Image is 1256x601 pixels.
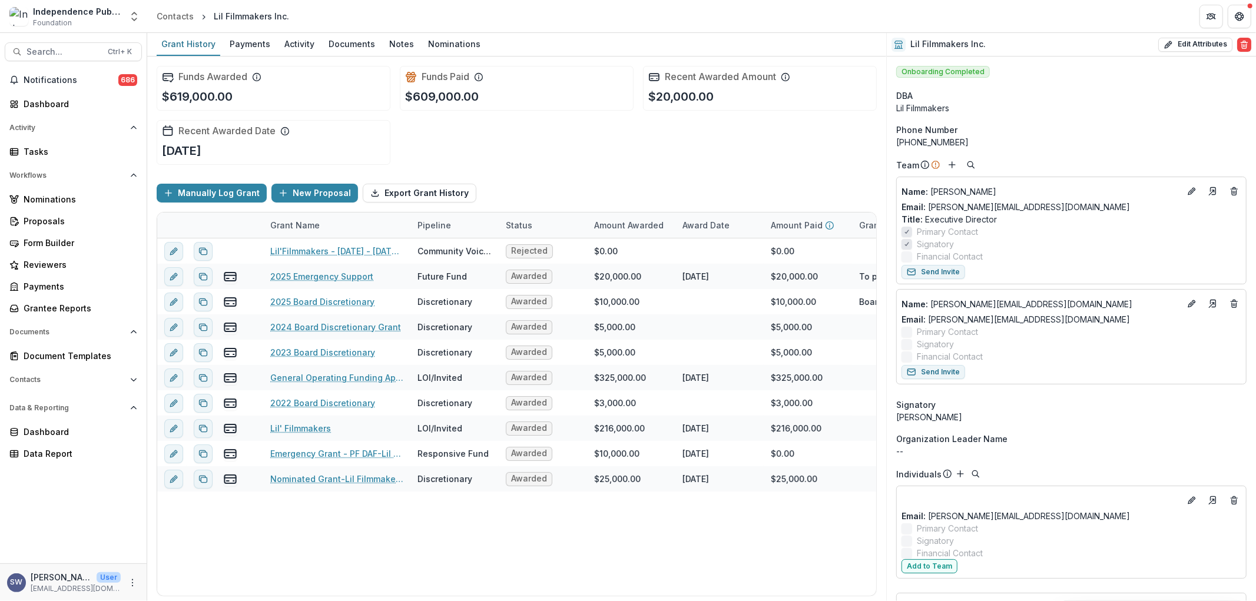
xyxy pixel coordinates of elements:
[5,71,142,89] button: Notifications686
[162,88,233,105] p: $619,000.00
[157,35,220,52] div: Grant History
[1158,38,1232,52] button: Edit Attributes
[263,219,327,231] div: Grant Name
[417,245,492,257] div: Community Voices
[9,328,125,336] span: Documents
[1185,297,1199,311] button: Edit
[902,298,1180,310] p: [PERSON_NAME][EMAIL_ADDRESS][DOMAIN_NAME]
[896,136,1247,148] div: [PHONE_NUMBER]
[902,298,1180,310] a: Name: [PERSON_NAME][EMAIL_ADDRESS][DOMAIN_NAME]
[594,447,639,460] div: $10,000.00
[675,212,764,238] div: Award Date
[5,42,142,61] button: Search...
[223,270,237,284] button: view-payments
[225,35,275,52] div: Payments
[5,233,142,253] a: Form Builder
[11,579,23,586] div: Sherella Williams
[385,35,419,52] div: Notes
[417,447,489,460] div: Responsive Fund
[964,158,978,172] button: Search
[194,318,213,337] button: Duplicate proposal
[126,5,142,28] button: Open entity switcher
[271,184,358,202] button: New Proposal
[499,212,587,238] div: Status
[511,474,547,484] span: Awarded
[410,219,458,231] div: Pipeline
[270,447,403,460] a: Emergency Grant - PF DAF-Lil Filmmakers-5/8/2020-6/8/2021
[164,419,183,438] button: edit
[902,214,923,224] span: Title :
[178,125,276,137] h2: Recent Awarded Date
[917,350,983,363] span: Financial Contact
[223,346,237,360] button: view-payments
[164,343,183,362] button: edit
[896,102,1247,114] div: Lil Filmmakers
[162,142,201,160] p: [DATE]
[223,371,237,385] button: view-payments
[5,298,142,318] a: Grantee Reports
[1227,297,1241,311] button: Deletes
[385,33,419,56] a: Notes
[194,394,213,413] button: Duplicate proposal
[9,7,28,26] img: Independence Public Media Foundation
[270,397,375,409] a: 2022 Board Discretionary
[771,270,818,283] div: $20,000.00
[896,124,957,136] span: Phone Number
[24,98,132,110] div: Dashboard
[164,267,183,286] button: edit
[587,212,675,238] div: Amount Awarded
[896,66,990,78] span: Onboarding Completed
[423,35,485,52] div: Nominations
[896,159,919,171] p: Team
[682,270,709,283] div: [DATE]
[270,270,373,283] a: 2025 Emergency Support
[682,371,709,384] div: [DATE]
[324,33,380,56] a: Documents
[896,433,1008,445] span: Organization Leader Name
[902,185,1180,198] a: Name: [PERSON_NAME]
[194,368,213,387] button: Duplicate proposal
[771,473,817,485] div: $25,000.00
[417,397,472,409] div: Discretionary
[682,473,709,485] div: [DATE]
[594,245,618,257] div: $0.00
[902,299,928,309] span: Name :
[771,447,794,460] div: $0.00
[270,346,375,358] a: 2023 Board Discretionary
[917,522,978,534] span: Primary Contact
[24,258,132,271] div: Reviewers
[270,295,375,308] a: 2025 Board Discretionary
[157,10,194,22] div: Contacts
[24,145,132,158] div: Tasks
[902,185,1180,198] p: [PERSON_NAME]
[125,576,140,590] button: More
[24,280,132,293] div: Payments
[902,187,928,197] span: Name :
[5,118,142,137] button: Open Activity
[5,277,142,296] a: Payments
[953,467,967,481] button: Add
[771,346,812,358] div: $5,000.00
[405,88,479,105] p: $609,000.00
[194,419,213,438] button: Duplicate proposal
[225,33,275,56] a: Payments
[118,74,137,86] span: 686
[648,88,714,105] p: $20,000.00
[9,376,125,384] span: Contacts
[771,397,813,409] div: $3,000.00
[594,295,639,308] div: $10,000.00
[902,314,926,324] span: Email:
[665,71,776,82] h2: Recent Awarded Amount
[194,470,213,489] button: Duplicate proposal
[594,422,645,434] div: $216,000.00
[675,219,737,231] div: Award Date
[896,445,1247,457] p: --
[1227,184,1241,198] button: Deletes
[1185,184,1199,198] button: Edit
[1228,5,1251,28] button: Get Help
[5,211,142,231] a: Proposals
[1237,38,1251,52] button: Delete
[499,219,539,231] div: Status
[917,547,983,559] span: Financial Contact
